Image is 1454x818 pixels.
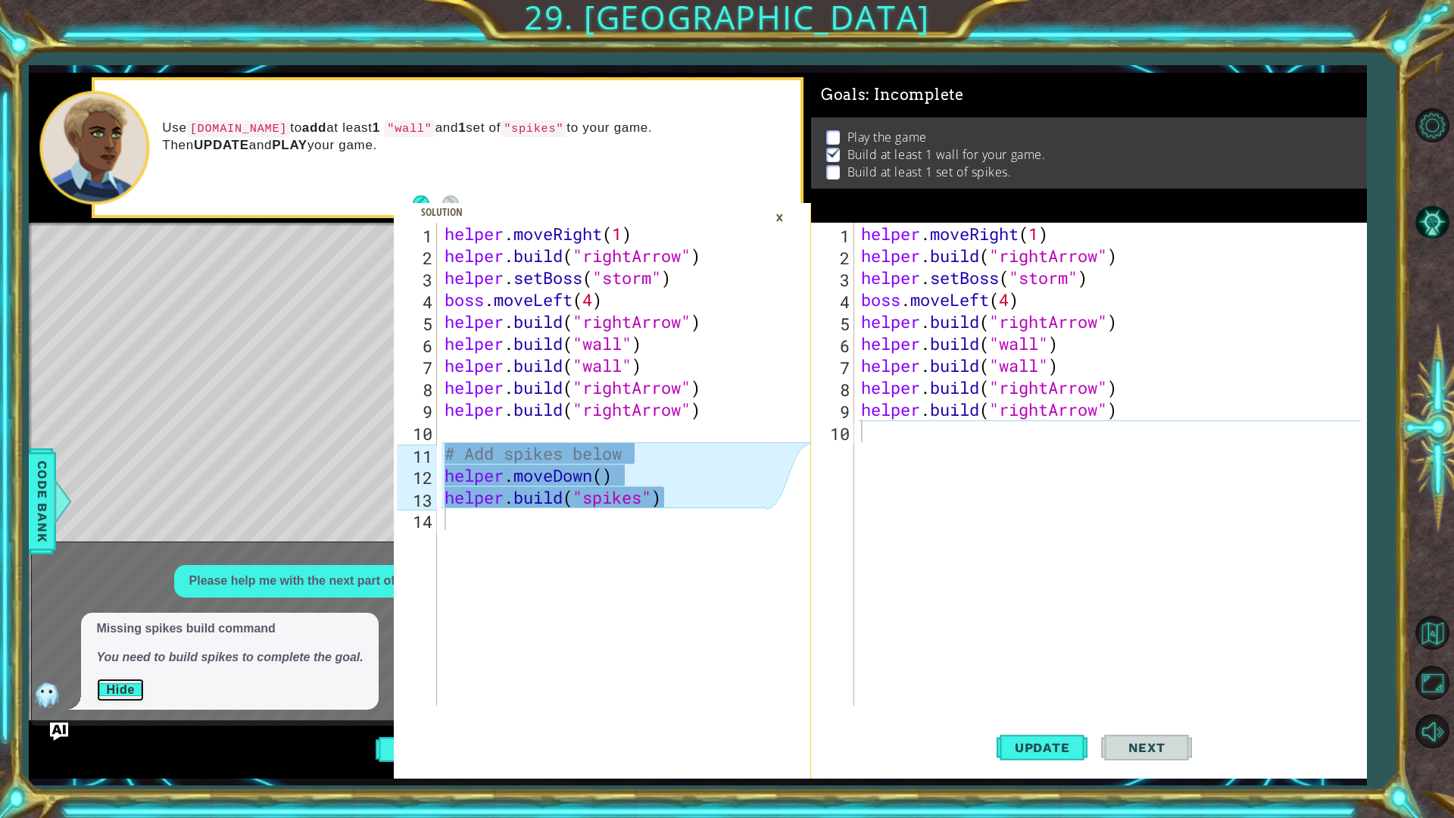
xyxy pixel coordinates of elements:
[397,379,437,401] div: 8
[1410,200,1454,244] button: AI Hint
[397,467,437,489] div: 12
[397,291,437,313] div: 4
[1410,709,1454,753] button: Mute
[30,455,55,548] span: Code Bank
[272,138,307,152] strong: PLAY
[96,620,363,638] p: Missing spikes build command
[814,269,854,291] div: 3
[376,735,464,763] button: Play
[847,146,1046,163] p: Build at least 1 wall for your game.
[397,247,437,269] div: 2
[768,204,791,230] div: ×
[814,379,854,401] div: 8
[373,120,380,135] strong: 1
[847,129,927,145] p: Play the game
[1410,103,1454,147] button: Level Options
[997,720,1087,775] button: Update
[397,401,437,423] div: 9
[814,313,854,335] div: 5
[413,204,470,220] div: Solution
[1410,660,1454,704] button: Maximize Browser
[1410,608,1454,658] a: Back to Map
[1000,740,1085,755] span: Update
[302,120,326,135] strong: add
[1101,720,1192,775] button: Next
[96,651,363,663] em: You need to build spikes to complete the goal.
[397,423,437,445] div: 10
[826,146,841,158] img: Check mark for checkbox
[397,225,437,247] div: 1
[814,335,854,357] div: 6
[32,679,62,710] img: AI
[162,120,789,154] p: Use to at least and set of to your game. Then and your game.
[847,164,1012,180] p: Build at least 1 set of spikes.
[397,313,437,335] div: 5
[814,291,854,313] div: 4
[397,335,437,357] div: 6
[397,445,437,467] div: 11
[814,247,854,269] div: 2
[814,357,854,379] div: 7
[821,86,964,105] span: Goals
[814,423,854,445] div: 10
[1113,740,1181,755] span: Next
[194,138,249,152] strong: UPDATE
[384,120,435,137] code: "wall"
[866,86,963,104] span: : Incomplete
[397,269,437,291] div: 3
[1410,610,1454,654] button: Back to Map
[187,120,291,137] code: [DOMAIN_NAME]
[814,225,854,247] div: 1
[189,573,451,590] p: Please help me with the next part of my code.
[397,510,437,532] div: 14
[397,357,437,379] div: 7
[814,401,854,423] div: 9
[397,489,437,510] div: 13
[96,678,145,702] button: Hide
[50,723,68,741] button: Ask AI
